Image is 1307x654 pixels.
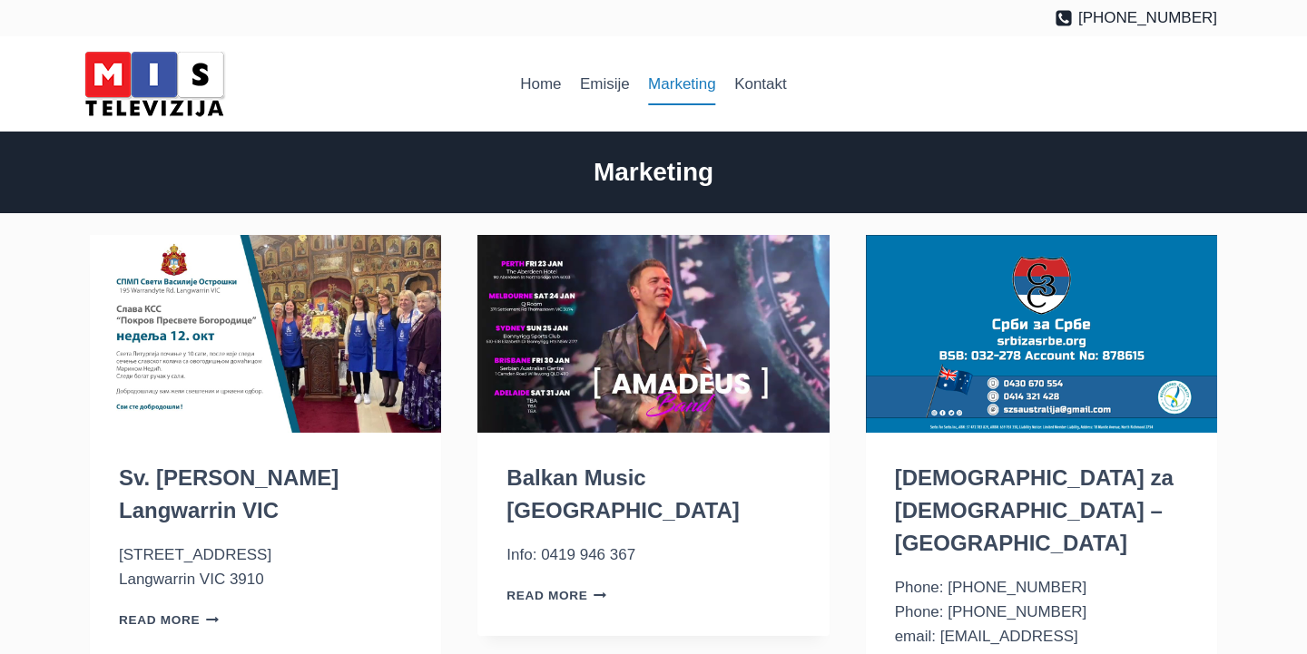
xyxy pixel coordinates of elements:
a: Sv. [PERSON_NAME] Langwarrin VIC [119,465,339,522]
span: [PHONE_NUMBER] [1078,5,1217,30]
nav: Primary [511,63,796,106]
p: Info: 0419 946 367 [506,542,800,567]
a: Read More [506,589,606,602]
img: Sv. Vasilije Ostroški Langwarrin VIC [90,235,441,433]
a: Emisije [571,63,639,106]
a: Home [511,63,571,106]
a: [DEMOGRAPHIC_DATA] za [DEMOGRAPHIC_DATA] – [GEOGRAPHIC_DATA] [895,465,1174,555]
img: Balkan Music Australia [477,235,829,433]
a: Read More [119,613,219,627]
p: [STREET_ADDRESS] Langwarrin VIC 3910 [119,542,412,591]
img: MIS Television [77,45,231,122]
h2: Marketing [90,153,1217,191]
a: Balkan Music [GEOGRAPHIC_DATA] [506,465,739,522]
img: Srbi za Srbe – Australija [866,235,1217,433]
a: Marketing [639,63,725,106]
a: Kontakt [725,63,796,106]
a: [PHONE_NUMBER] [1055,5,1217,30]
